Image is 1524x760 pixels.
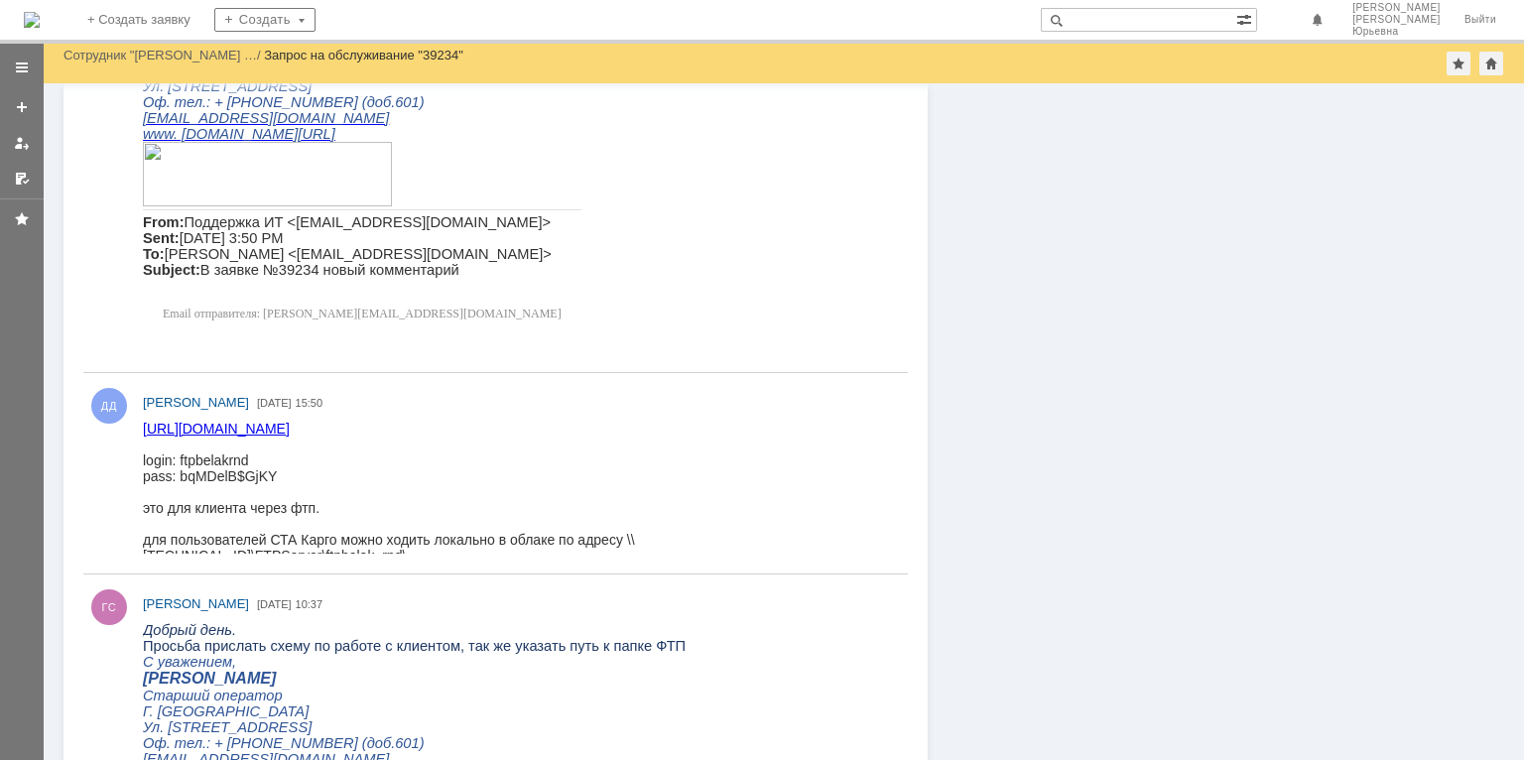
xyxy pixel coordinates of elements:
[40,79,515,95] span: Акты МХ подписываем по ЭДО. Так же настроить через поддержку.
[24,12,40,28] a: Перейти на домашнюю страницу
[899,551,927,567] span: FTP
[40,709,560,725] span: Доверенности: должны дать нам доверенность на право их подписывать.
[296,397,323,409] span: 15:50
[40,694,1187,709] span: Количество заказов - до 20 заявок в день, и не более 150 срок (все, что более 150 строк в день, с...
[257,598,292,610] span: [DATE]
[1352,2,1441,14] span: [PERSON_NAME]
[143,596,249,611] span: [PERSON_NAME]
[373,614,556,630] b: 1 паллет=1 грузоместо.
[40,614,556,630] span: Хранение расчитывается в паллетах, поэтому
[40,551,899,567] span: Заявки передаются по обмену: необходимо написать письмо на поддержку чтобы все настроили и сделал...
[1352,26,1441,38] span: Юрьевна
[63,48,257,63] a: Сотрудник "[PERSON_NAME] …
[264,48,463,63] div: Запрос на обслуживание "39234"
[203,79,231,95] span: FTP
[40,95,774,111] span: При приеме учитывается номер партии – как я понимаю передается номер так же по обмену в задании.
[231,79,695,95] span: , т.к. документы для печати клиенты так же выкладывает туда.
[40,598,774,614] span: При приеме учитывается номер партии – как я понимаю передается номер так же по обмену в задании.
[20,325,419,339] span: Email отправителя: [PERSON_NAME][EMAIL_ADDRESS][DOMAIN_NAME]
[6,91,38,123] a: Создать заявку
[40,646,830,662] span: После заведения клиента в системе настрою услуги, которые необходимо фиксировать при приеме и отг...
[40,662,1142,694] span: Работы, выполняемые с 18:00 до 09:00, с [DATE] по [DATE], и в выходные и праздничные дни будет пр...
[1019,694,1127,709] b: комплектации
[899,48,927,63] span: FTP
[24,12,40,28] img: logo
[20,345,419,359] span: Email отправителя: [PERSON_NAME][EMAIL_ADDRESS][DOMAIN_NAME]
[40,48,1127,79] span: , т.к. документы для печати клиенты так же выкладывает туда.
[143,395,249,410] span: [PERSON_NAME]
[296,598,323,610] span: 10:37
[143,393,249,413] a: [PERSON_NAME]
[20,312,419,325] span: Email отправителя: [PERSON_NAME][EMAIL_ADDRESS][DOMAIN_NAME]
[1352,14,1441,26] span: [PERSON_NAME]
[63,48,264,63] div: /
[40,63,730,95] span: Заявки передаются по обмену: необходимо написать письмо на поддержку чтобы все настроили и сделал...
[40,630,1067,646] span: Приход и отгрузка может быть как на паллетах так и внавал. Позже сообщу какие типы ГМ используем,...
[20,310,419,323] span: Email отправителя: [PERSON_NAME][EMAIL_ADDRESS][DOMAIN_NAME]
[6,127,38,159] a: Мои заявки
[257,397,292,409] span: [DATE]
[6,163,38,194] a: Мои согласования
[143,594,249,614] a: [PERSON_NAME]
[1236,9,1256,28] span: Расширенный поиск
[40,48,899,63] span: Заявки передаются по обмену: необходимо написать письмо на поддержку чтобы все настроили и сделал...
[20,389,419,403] span: Email отправителя: [PERSON_NAME][EMAIL_ADDRESS][DOMAIN_NAME]
[1479,52,1503,75] div: Сделать домашней страницей
[214,8,316,32] div: Создать
[40,582,515,598] span: Акты МХ подписываем по ЭДО. Так же настроить через поддержку.
[40,551,1127,582] span: , т.к. документы для печати клиенты так же выкладывает туда.
[1447,52,1470,75] div: Добавить в избранное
